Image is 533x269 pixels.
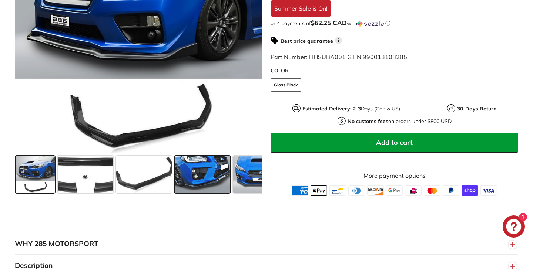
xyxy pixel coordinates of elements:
span: Part Number: HHSUBA001 GTIN: [271,53,407,60]
span: i [335,37,342,44]
strong: Best price guarantee [281,37,333,44]
img: apple_pay [311,185,327,195]
img: Sezzle [357,20,384,27]
span: 990013108285 [363,53,407,60]
strong: Estimated Delivery: 2-3 [302,105,361,112]
img: paypal [443,185,459,195]
div: or 4 payments of$62.25 CADwithSezzle Click to learn more about Sezzle [271,19,518,27]
img: diners_club [348,185,365,195]
div: or 4 payments of with [271,19,518,27]
button: WHY 285 MOTORSPORT [15,233,518,255]
button: Add to cart [271,132,518,152]
strong: 30-Days Return [457,105,496,112]
span: $62.25 CAD [311,18,347,26]
inbox-online-store-chat: Shopify online store chat [500,215,527,239]
strong: No customs fees [348,118,388,124]
p: Days (Can & US) [302,105,400,112]
img: shopify_pay [462,185,478,195]
img: american_express [292,185,308,195]
img: master [424,185,440,195]
img: bancontact [329,185,346,195]
label: COLOR [271,67,518,74]
a: More payment options [271,171,518,180]
img: ideal [405,185,422,195]
img: discover [367,185,384,195]
img: google_pay [386,185,403,195]
img: visa [480,185,497,195]
span: Add to cart [376,138,413,146]
p: on orders under $800 USD [348,117,452,125]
